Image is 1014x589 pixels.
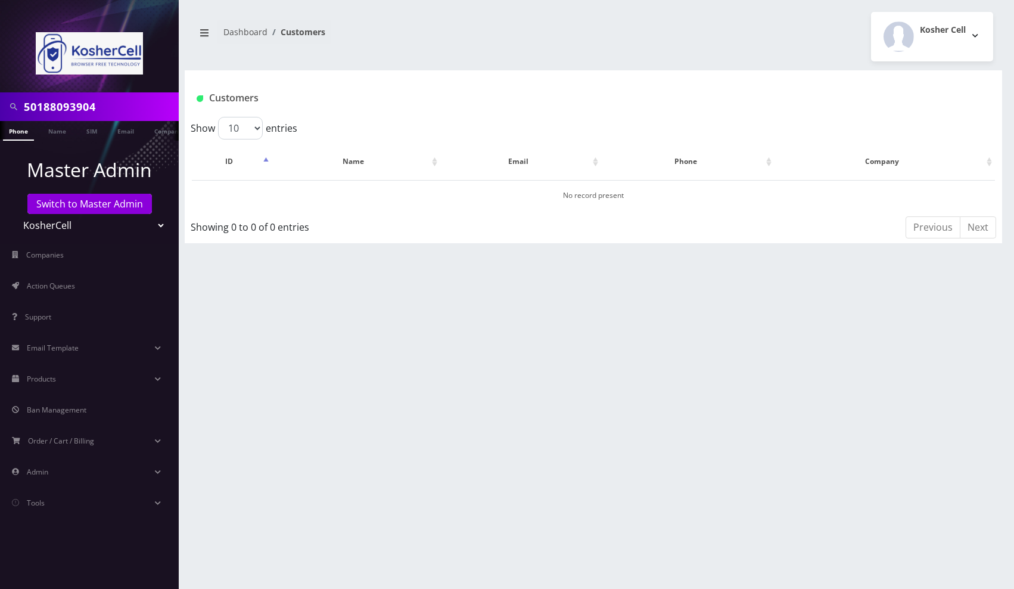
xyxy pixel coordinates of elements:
h1: Customers [197,92,855,104]
span: Email Template [27,343,79,353]
span: Products [27,374,56,384]
input: Search in Company [24,95,176,118]
button: Kosher Cell [871,12,993,61]
h2: Kosher Cell [920,25,966,35]
span: Action Queues [27,281,75,291]
span: Order / Cart / Billing [28,436,94,446]
span: Support [25,312,51,322]
img: KosherCell [36,32,143,75]
span: Companies [26,250,64,260]
a: Company [148,121,188,139]
a: Phone [3,121,34,141]
span: Ban Management [27,405,86,415]
th: Name: activate to sort column ascending [273,144,440,179]
th: ID: activate to sort column descending [192,144,272,179]
li: Customers [268,26,325,38]
a: Email [111,121,140,139]
a: Previous [906,216,960,238]
a: Dashboard [223,26,268,38]
th: Email: activate to sort column ascending [441,144,602,179]
a: Switch to Master Admin [27,194,152,214]
label: Show entries [191,117,297,139]
nav: breadcrumb [194,20,584,54]
td: No record present [192,180,995,210]
a: Next [960,216,996,238]
select: Showentries [218,117,263,139]
a: Name [42,121,72,139]
th: Company: activate to sort column ascending [776,144,995,179]
a: SIM [80,121,103,139]
span: Tools [27,498,45,508]
th: Phone: activate to sort column ascending [602,144,775,179]
span: Admin [27,467,48,477]
div: Showing 0 to 0 of 0 entries [191,215,517,234]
